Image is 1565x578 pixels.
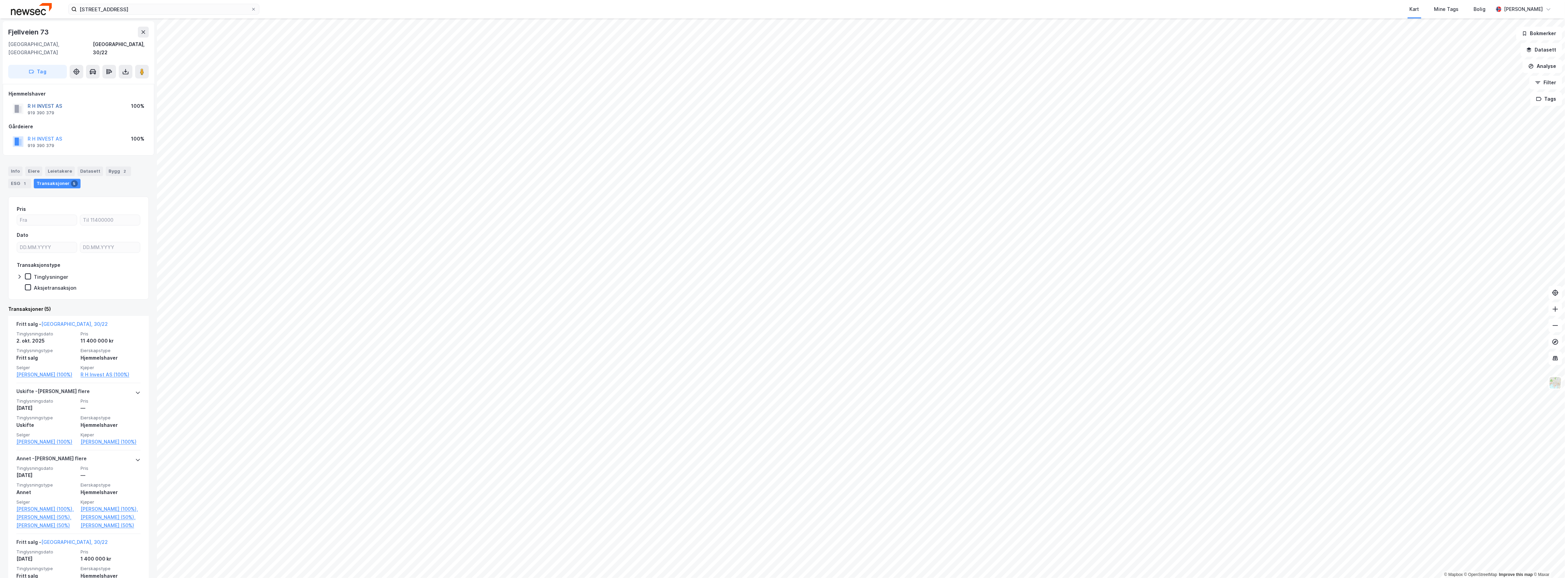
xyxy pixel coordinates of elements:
[1504,5,1543,13] div: [PERSON_NAME]
[16,471,76,479] div: [DATE]
[80,215,140,225] input: Til 11400000
[25,167,42,176] div: Eiere
[16,521,76,530] a: [PERSON_NAME] (50%)
[16,371,76,379] a: [PERSON_NAME] (100%)
[81,354,141,362] div: Hjemmelshaver
[81,398,141,404] span: Pris
[1530,76,1562,89] button: Filter
[41,321,108,327] a: [GEOGRAPHIC_DATA], 30/22
[34,285,76,291] div: Aksjetransaksjon
[81,505,141,513] a: [PERSON_NAME] (100%),
[8,167,23,176] div: Info
[81,488,141,496] div: Hjemmelshaver
[81,331,141,337] span: Pris
[81,365,141,371] span: Kjøper
[16,354,76,362] div: Fritt salg
[1474,5,1486,13] div: Bolig
[8,40,93,57] div: [GEOGRAPHIC_DATA], [GEOGRAPHIC_DATA]
[16,566,76,572] span: Tinglysningstype
[1531,545,1565,578] div: Kontrollprogram for chat
[131,102,144,110] div: 100%
[17,215,77,225] input: Fra
[81,432,141,438] span: Kjøper
[81,549,141,555] span: Pris
[1531,92,1562,106] button: Tags
[16,398,76,404] span: Tinglysningsdato
[16,337,76,345] div: 2. okt. 2025
[1516,27,1562,40] button: Bokmerker
[81,471,141,479] div: —
[34,274,68,280] div: Tinglysninger
[81,415,141,421] span: Eierskapstype
[16,320,108,331] div: Fritt salg -
[8,65,67,78] button: Tag
[8,27,50,38] div: Fjellveien 73
[8,179,31,188] div: ESG
[81,465,141,471] span: Pris
[81,566,141,572] span: Eierskapstype
[1464,572,1497,577] a: OpenStreetMap
[16,555,76,563] div: [DATE]
[81,513,141,521] a: [PERSON_NAME] (50%),
[106,167,131,176] div: Bygg
[1499,572,1533,577] a: Improve this map
[81,438,141,446] a: [PERSON_NAME] (100%)
[16,365,76,371] span: Selger
[71,180,78,187] div: 5
[81,555,141,563] div: 1 400 000 kr
[81,404,141,412] div: —
[28,110,54,116] div: 919 390 379
[16,549,76,555] span: Tinglysningsdato
[17,231,28,239] div: Dato
[81,421,141,429] div: Hjemmelshaver
[81,348,141,353] span: Eierskapstype
[16,499,76,505] span: Selger
[16,331,76,337] span: Tinglysningsdato
[121,168,128,175] div: 2
[11,3,52,15] img: newsec-logo.f6e21ccffca1b3a03d2d.png
[17,205,26,213] div: Pris
[80,242,140,252] input: DD.MM.YYYY
[1521,43,1562,57] button: Datasett
[21,180,28,187] div: 1
[1531,545,1565,578] iframe: Chat Widget
[131,135,144,143] div: 100%
[28,143,54,148] div: 919 390 379
[81,371,141,379] a: R H Invest AS (100%)
[16,387,90,398] div: Uskifte - [PERSON_NAME] flere
[16,488,76,496] div: Annet
[1410,5,1419,13] div: Kart
[1523,59,1562,73] button: Analyse
[41,539,108,545] a: [GEOGRAPHIC_DATA], 30/22
[16,438,76,446] a: [PERSON_NAME] (100%)
[9,122,148,131] div: Gårdeiere
[1444,572,1463,577] a: Mapbox
[8,305,149,313] div: Transaksjoner (5)
[16,465,76,471] span: Tinglysningsdato
[9,90,148,98] div: Hjemmelshaver
[16,404,76,412] div: [DATE]
[17,261,60,269] div: Transaksjonstype
[16,432,76,438] span: Selger
[1434,5,1459,13] div: Mine Tags
[81,337,141,345] div: 11 400 000 kr
[16,348,76,353] span: Tinglysningstype
[81,521,141,530] a: [PERSON_NAME] (50%)
[81,499,141,505] span: Kjøper
[16,538,108,549] div: Fritt salg -
[16,513,76,521] a: [PERSON_NAME] (50%),
[34,179,81,188] div: Transaksjoner
[77,4,251,14] input: Søk på adresse, matrikkel, gårdeiere, leietakere eller personer
[16,454,87,465] div: Annet - [PERSON_NAME] flere
[45,167,75,176] div: Leietakere
[16,505,76,513] a: [PERSON_NAME] (100%),
[16,421,76,429] div: Uskifte
[81,482,141,488] span: Eierskapstype
[1549,376,1562,389] img: Z
[77,167,103,176] div: Datasett
[93,40,149,57] div: [GEOGRAPHIC_DATA], 30/22
[16,482,76,488] span: Tinglysningstype
[17,242,77,252] input: DD.MM.YYYY
[16,415,76,421] span: Tinglysningstype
